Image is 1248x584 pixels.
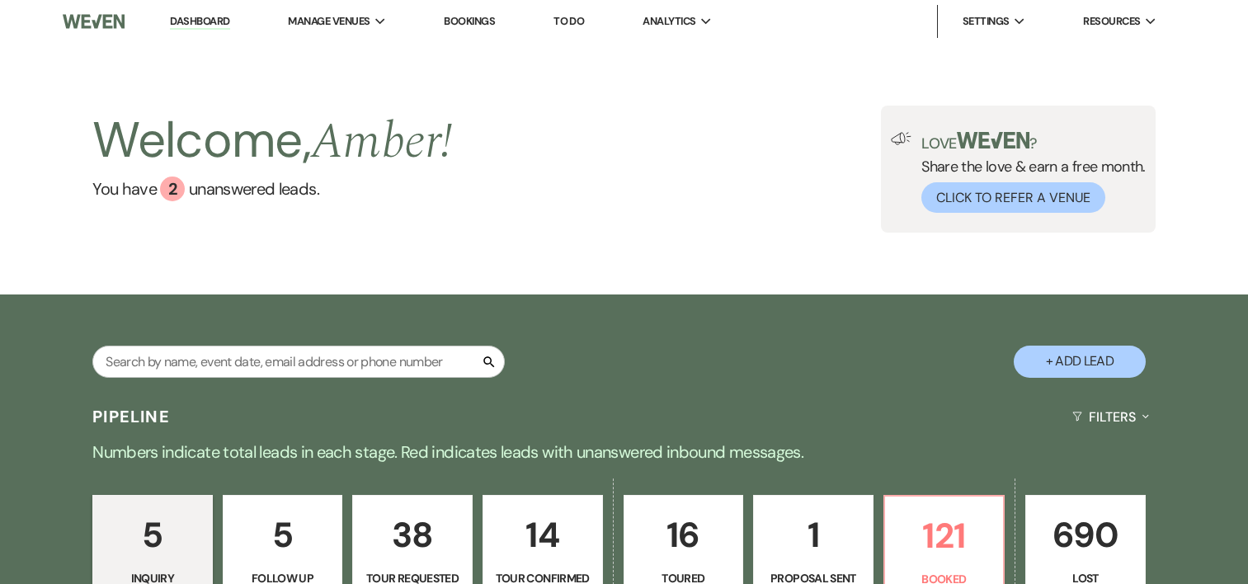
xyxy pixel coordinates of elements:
[963,13,1010,30] span: Settings
[92,346,505,378] input: Search by name, event date, email address or phone number
[92,405,170,428] h3: Pipeline
[92,106,452,177] h2: Welcome,
[444,14,495,28] a: Bookings
[1083,13,1140,30] span: Resources
[103,507,202,563] p: 5
[643,13,695,30] span: Analytics
[911,132,1146,213] div: Share the love & earn a free month.
[493,507,592,563] p: 14
[92,177,452,201] a: You have 2 unanswered leads.
[160,177,185,201] div: 2
[553,14,584,28] a: To Do
[1036,507,1135,563] p: 690
[31,439,1218,465] p: Numbers indicate total leads in each stage. Red indicates leads with unanswered inbound messages.
[288,13,370,30] span: Manage Venues
[634,507,733,563] p: 16
[1066,395,1156,439] button: Filters
[63,4,125,39] img: Weven Logo
[1014,346,1146,378] button: + Add Lead
[311,104,452,180] span: Amber !
[895,508,994,563] p: 121
[957,132,1030,148] img: weven-logo-green.svg
[921,132,1146,151] p: Love ?
[233,507,332,563] p: 5
[363,507,462,563] p: 38
[921,182,1105,213] button: Click to Refer a Venue
[891,132,911,145] img: loud-speaker-illustration.svg
[764,507,863,563] p: 1
[170,14,229,30] a: Dashboard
